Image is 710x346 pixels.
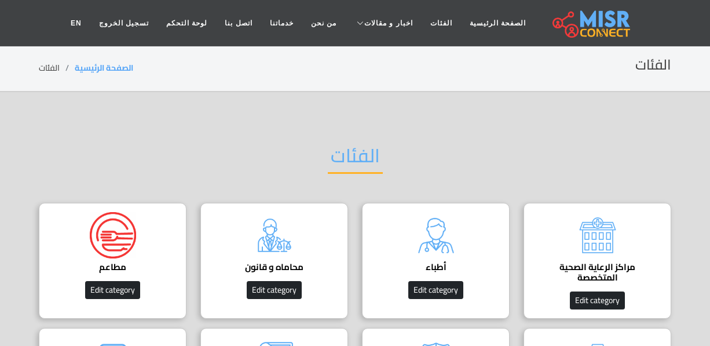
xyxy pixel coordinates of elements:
[247,281,302,299] button: Edit category
[413,212,459,258] img: xxDvte2rACURW4jjEBBw.png
[57,262,169,272] h4: مطاعم
[328,144,383,174] h2: الفئات
[90,212,136,258] img: ikcDgTJSoSS2jJF2BPtA.png
[570,292,625,309] button: Edit category
[345,12,422,34] a: اخبار و مقالات
[364,18,413,28] span: اخبار و مقالات
[158,12,216,34] a: لوحة التحكم
[193,203,355,319] a: محاماه و قانون Edit category
[216,12,261,34] a: اتصل بنا
[408,281,463,299] button: Edit category
[32,203,193,319] a: مطاعم Edit category
[62,12,90,34] a: EN
[302,12,345,34] a: من نحن
[541,262,653,283] h4: مراكز الرعاية الصحية المتخصصة
[380,262,492,272] h4: أطباء
[517,203,678,319] a: مراكز الرعاية الصحية المتخصصة Edit category
[574,212,621,258] img: ocughcmPjrl8PQORMwSi.png
[552,9,630,38] img: main.misr_connect
[422,12,461,34] a: الفئات
[355,203,517,319] a: أطباء Edit category
[85,281,140,299] button: Edit category
[39,62,75,74] li: الفئات
[75,60,133,75] a: الصفحة الرئيسية
[90,12,158,34] a: تسجيل الخروج
[218,262,330,272] h4: محاماه و قانون
[251,212,298,258] img: raD5cjLJU6v6RhuxWSJh.png
[635,57,671,74] h2: الفئات
[461,12,535,34] a: الصفحة الرئيسية
[261,12,302,34] a: خدماتنا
